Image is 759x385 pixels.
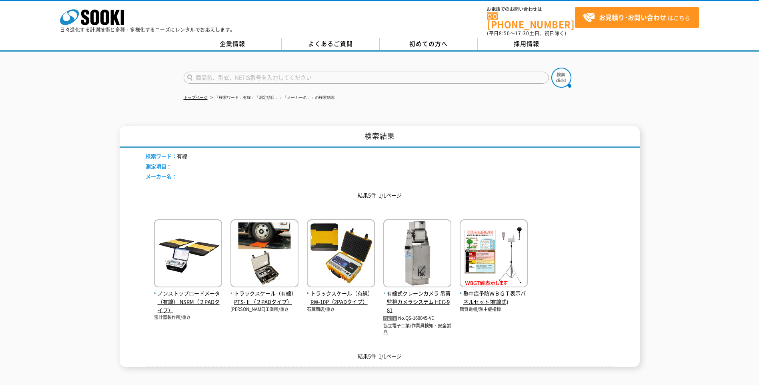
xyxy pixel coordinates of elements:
[478,38,576,50] a: 採用情報
[460,289,528,306] span: 熱中症予防ＷＢＧＴ表示パネルセット(有線式)
[383,314,451,323] p: No.QS-160045-VE
[383,281,451,314] a: 有線式クレーンカメラ 吊荷監視カメラシステム HEC-981
[307,219,375,289] img: RW-10P（2PADタイプ）
[515,30,529,37] span: 17:30
[60,27,235,32] p: 日々進化する計測技術と多種・多様化するニーズにレンタルでお応えします。
[383,323,451,336] p: 協立電子工業/作業員検知・安全製品
[599,12,666,22] strong: お見積り･お問い合わせ
[460,306,528,313] p: 鶴賀電機/熱中症指標
[146,191,614,200] p: 結果5件 1/1ページ
[499,30,510,37] span: 8:50
[184,72,549,84] input: 商品名、型式、NETIS番号を入力してください
[551,68,571,88] img: btn_search.png
[460,281,528,306] a: 熱中症予防ＷＢＧＴ表示パネルセット(有線式)
[307,281,375,306] a: トラックスケール（有線） RW-10P（2PADタイプ）
[154,289,222,314] span: ノンストップロードメータ（有線） NSRM（２PADタイプ）
[383,289,451,314] span: 有線式クレーンカメラ 吊荷監視カメラシステム HEC-981
[487,12,575,29] a: [PHONE_NUMBER]
[380,38,478,50] a: 初めての方へ
[230,306,298,313] p: [PERSON_NAME]工業所/重さ
[154,314,222,321] p: 宝計器製作所/重さ
[487,7,575,12] span: お電話でのお問い合わせは
[307,289,375,306] span: トラックスケール（有線） RW-10P（2PADタイプ）
[146,162,172,170] span: 測定項目：
[487,30,566,37] span: (平日 ～ 土日、祝日除く)
[409,39,448,48] span: 初めての方へ
[230,219,298,289] img: PTS-Ⅱ（２PADタイプ）
[230,281,298,306] a: トラックスケール（有線） PTS-Ⅱ（２PADタイプ）
[575,7,699,28] a: お見積り･お問い合わせはこちら
[146,152,177,160] span: 検索ワード：
[146,172,177,180] span: メーカー名：
[282,38,380,50] a: よくあるご質問
[209,94,335,102] li: 「検索ワード：有線」「測定項目：」「メーカー名：」の検索結果
[184,95,208,100] a: トップページ
[307,306,375,313] p: 石蔵商店/重さ
[146,152,187,160] li: 有線
[583,12,690,24] span: はこちら
[120,126,640,148] h1: 検索結果
[154,281,222,314] a: ノンストップロードメータ（有線） NSRM（２PADタイプ）
[154,219,222,289] img: NSRM（２PADタイプ）
[146,352,614,361] p: 結果5件 1/1ページ
[383,219,451,289] img: HEC-981
[184,38,282,50] a: 企業情報
[230,289,298,306] span: トラックスケール（有線） PTS-Ⅱ（２PADタイプ）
